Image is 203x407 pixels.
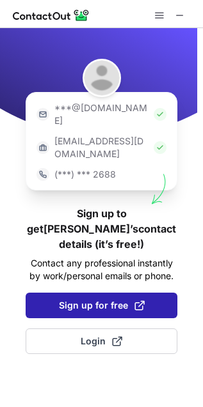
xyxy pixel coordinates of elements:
[13,8,90,23] img: ContactOut v5.3.10
[154,141,166,154] img: Check Icon
[37,141,49,154] img: https://contactout.com/extension/app/static/media/login-work-icon.638a5007170bc45168077fde17b29a1...
[26,293,177,318] button: Sign up for free
[26,206,177,252] h1: Sign up to get [PERSON_NAME]’s contact details (it’s free!)
[154,108,166,121] img: Check Icon
[81,335,122,348] span: Login
[54,135,149,160] p: [EMAIL_ADDRESS][DOMAIN_NAME]
[59,299,145,312] span: Sign up for free
[83,59,121,97] img: Rachel Pirouz
[37,168,49,181] img: https://contactout.com/extension/app/static/media/login-phone-icon.bacfcb865e29de816d437549d7f4cb...
[54,102,149,127] p: ***@[DOMAIN_NAME]
[26,257,177,282] p: Contact any professional instantly by work/personal emails or phone.
[26,328,177,354] button: Login
[37,108,49,121] img: https://contactout.com/extension/app/static/media/login-email-icon.f64bce713bb5cd1896fef81aa7b14a...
